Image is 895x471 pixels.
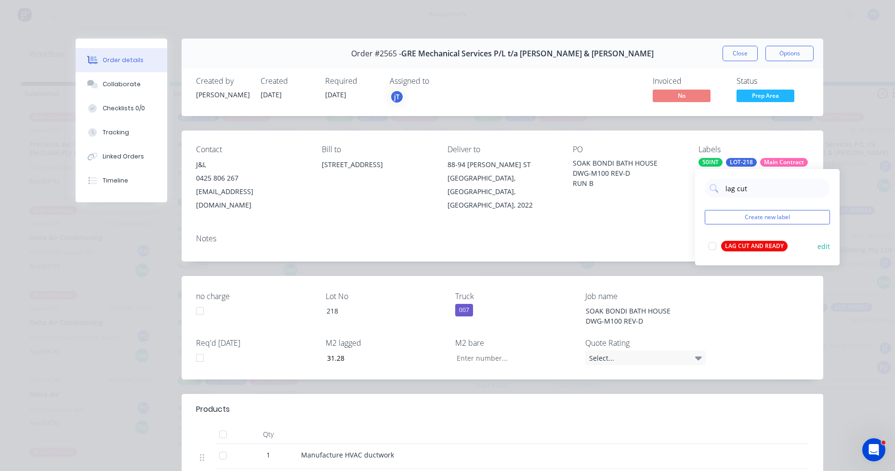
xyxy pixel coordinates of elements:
[765,46,814,61] button: Options
[325,77,378,86] div: Required
[103,128,129,137] div: Tracking
[76,96,167,120] button: Checklists 0/0
[196,404,230,415] div: Products
[760,158,808,167] div: Main Contract
[103,104,145,113] div: Checklists 0/0
[573,158,683,188] div: SOAK BONDI BATH HOUSE DWG-M100 REV-D RUN B
[737,77,809,86] div: Status
[573,145,683,154] div: PO
[698,158,723,167] div: 50INT
[326,290,446,302] label: Lot No
[447,158,558,212] div: 88-94 [PERSON_NAME] ST[GEOGRAPHIC_DATA], [GEOGRAPHIC_DATA], [GEOGRAPHIC_DATA], 2022
[103,56,144,65] div: Order details
[196,158,306,212] div: J&L0425 806 267[EMAIL_ADDRESS][DOMAIN_NAME]
[76,169,167,193] button: Timeline
[261,90,282,99] span: [DATE]
[76,48,167,72] button: Order details
[653,90,711,102] span: No
[319,351,446,365] input: Enter number...
[705,239,791,253] button: LAG CUT AND READY
[447,145,558,154] div: Deliver to
[721,241,788,251] div: LAG CUT AND READY
[448,351,576,365] input: Enter number...
[322,158,432,171] div: [STREET_ADDRESS]
[401,49,654,58] span: GRE Mechanical Services P/L t/a [PERSON_NAME] & [PERSON_NAME]
[585,351,706,365] div: Select...
[326,337,446,349] label: M2 lagged
[196,158,306,171] div: J&L
[585,290,706,302] label: Job name
[76,72,167,96] button: Collaborate
[103,176,128,185] div: Timeline
[724,179,825,198] input: Search labels
[390,77,486,86] div: Assigned to
[325,90,346,99] span: [DATE]
[103,152,144,161] div: Linked Orders
[76,120,167,144] button: Tracking
[455,304,473,316] div: 007
[322,158,432,189] div: [STREET_ADDRESS]
[261,77,314,86] div: Created
[76,144,167,169] button: Linked Orders
[585,337,706,349] label: Quote Rating
[705,210,830,224] button: Create new label
[447,171,558,212] div: [GEOGRAPHIC_DATA], [GEOGRAPHIC_DATA], [GEOGRAPHIC_DATA], 2022
[196,185,306,212] div: [EMAIL_ADDRESS][DOMAIN_NAME]
[196,171,306,185] div: 0425 806 267
[455,290,576,302] label: Truck
[862,438,885,461] iframe: Intercom live chat
[455,337,576,349] label: M2 bare
[723,46,758,61] button: Close
[196,337,316,349] label: Req'd [DATE]
[196,77,249,86] div: Created by
[196,234,809,243] div: Notes
[322,145,432,154] div: Bill to
[301,450,394,459] span: Manufacture HVAC ductwork
[698,145,809,154] div: Labels
[817,241,830,251] button: edit
[196,290,316,302] label: no charge
[196,90,249,100] div: [PERSON_NAME]
[239,425,297,444] div: Qty
[196,145,306,154] div: Contact
[737,90,794,104] button: Prep Area
[390,90,404,104] button: jT
[103,80,141,89] div: Collaborate
[737,90,794,102] span: Prep Area
[578,304,698,328] div: SOAK BONDI BATH HOUSE DWG-M100 REV-D
[447,158,558,171] div: 88-94 [PERSON_NAME] ST
[351,49,401,58] span: Order #2565 -
[653,77,725,86] div: Invoiced
[726,158,757,167] div: LOT-218
[266,450,270,460] span: 1
[319,304,439,318] div: 218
